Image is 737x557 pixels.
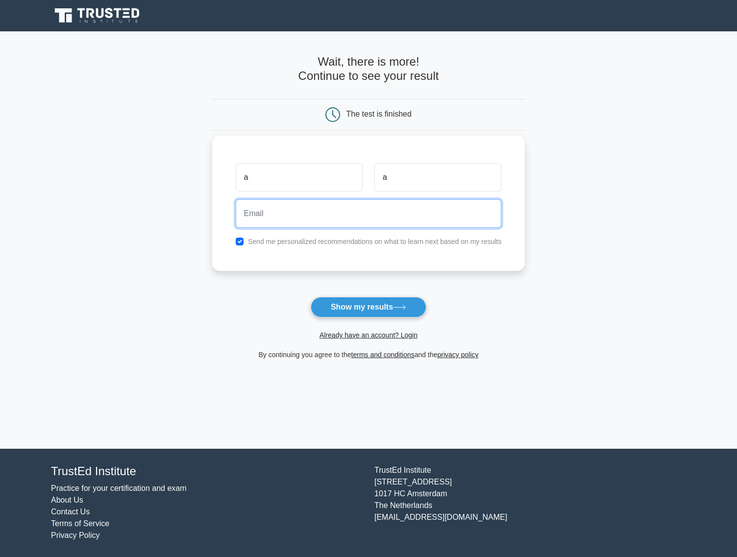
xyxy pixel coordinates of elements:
[346,110,412,118] div: The test is finished
[248,238,502,245] label: Send me personalized recommendations on what to learn next based on my results
[51,531,100,539] a: Privacy Policy
[351,351,415,359] a: terms and conditions
[51,519,109,528] a: Terms of Service
[51,464,363,479] h4: TrustEd Institute
[374,163,501,192] input: Last name
[236,163,363,192] input: First name
[311,297,426,317] button: Show my results
[319,331,418,339] a: Already have an account? Login
[206,349,531,361] div: By continuing you agree to the and the
[368,464,692,541] div: TrustEd Institute [STREET_ADDRESS] 1017 HC Amsterdam The Netherlands [EMAIL_ADDRESS][DOMAIN_NAME]
[212,55,525,83] h4: Wait, there is more! Continue to see your result
[51,484,187,492] a: Practice for your certification and exam
[51,508,90,516] a: Contact Us
[438,351,479,359] a: privacy policy
[51,496,83,504] a: About Us
[236,199,502,228] input: Email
